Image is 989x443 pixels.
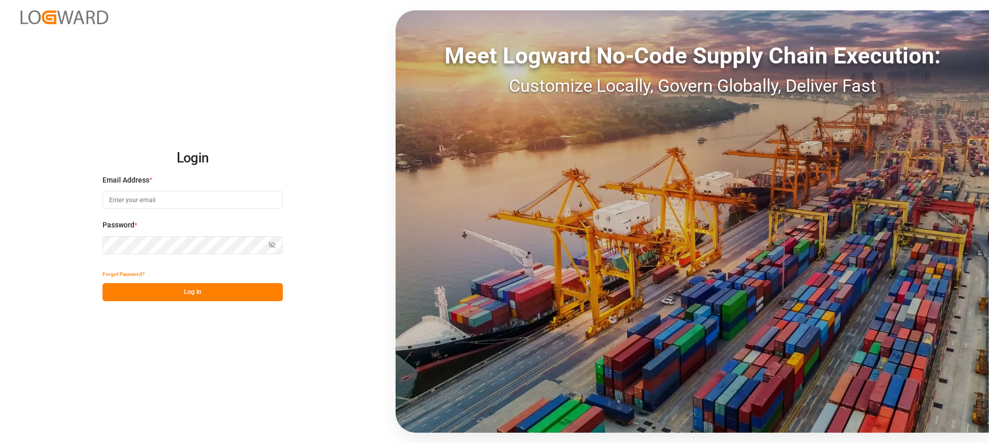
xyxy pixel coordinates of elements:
div: Meet Logward No-Code Supply Chain Execution: [396,39,989,73]
button: Log In [103,283,283,301]
span: Password [103,220,134,231]
button: Forgot Password? [103,265,145,283]
h2: Login [103,142,283,175]
span: Email Address [103,175,149,186]
div: Customize Locally, Govern Globally, Deliver Fast [396,73,989,99]
input: Enter your email [103,191,283,209]
img: Logward_new_orange.png [21,10,108,24]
